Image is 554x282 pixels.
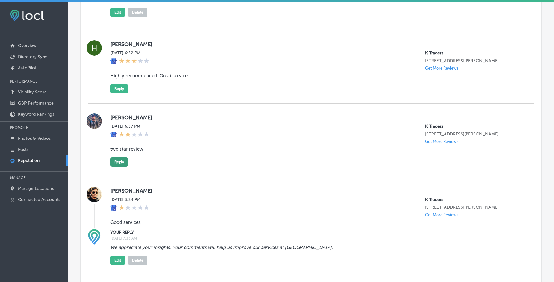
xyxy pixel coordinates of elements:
[110,236,524,241] label: [DATE] 7:33 AM
[110,73,471,79] blockquote: Highly recommended. Great service.
[110,157,128,167] button: Reply
[110,245,471,250] blockquote: We appreciate your insights. Your comments will help us improve our services at [GEOGRAPHIC_DATA].
[119,58,149,65] div: 3 Stars
[110,114,524,121] label: [PERSON_NAME]
[425,58,524,63] p: 505 A1 Block Johar Town
[110,230,524,235] label: YOUR REPLY
[128,8,147,17] button: Delete
[110,197,149,202] label: [DATE] 3:24 PM
[119,205,149,211] div: 1 Star
[110,188,524,194] label: [PERSON_NAME]
[110,256,125,265] button: Edit
[18,158,40,163] p: Reputation
[87,229,102,245] img: Image
[119,131,149,138] div: 2 Stars
[18,54,47,59] p: Directory Sync
[110,84,128,93] button: Reply
[425,50,524,56] p: K Traders
[110,220,471,225] blockquote: Good services
[425,131,524,137] p: 505 A1 Block Johar Town
[18,65,36,70] p: AutoPilot
[128,256,147,265] button: Delete
[10,10,44,21] img: fda3e92497d09a02dc62c9cd864e3231.png
[18,100,54,106] p: GBP Performance
[18,112,54,117] p: Keyword Rankings
[425,212,458,217] p: Get More Reviews
[425,124,524,129] p: K Traders
[110,41,524,47] label: [PERSON_NAME]
[18,43,36,48] p: Overview
[425,66,458,70] p: Get More Reviews
[110,50,149,56] label: [DATE] 6:52 PM
[18,197,60,202] p: Connected Accounts
[18,136,51,141] p: Photos & Videos
[425,197,524,202] p: K Traders
[18,186,54,191] p: Manage Locations
[110,124,149,129] label: [DATE] 6:37 PM
[425,139,458,144] p: Get More Reviews
[18,147,28,152] p: Posts
[110,8,125,17] button: Edit
[110,146,471,152] blockquote: two star review
[425,205,524,210] p: 505 A1 Block Johar Town
[18,89,47,95] p: Visibility Score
